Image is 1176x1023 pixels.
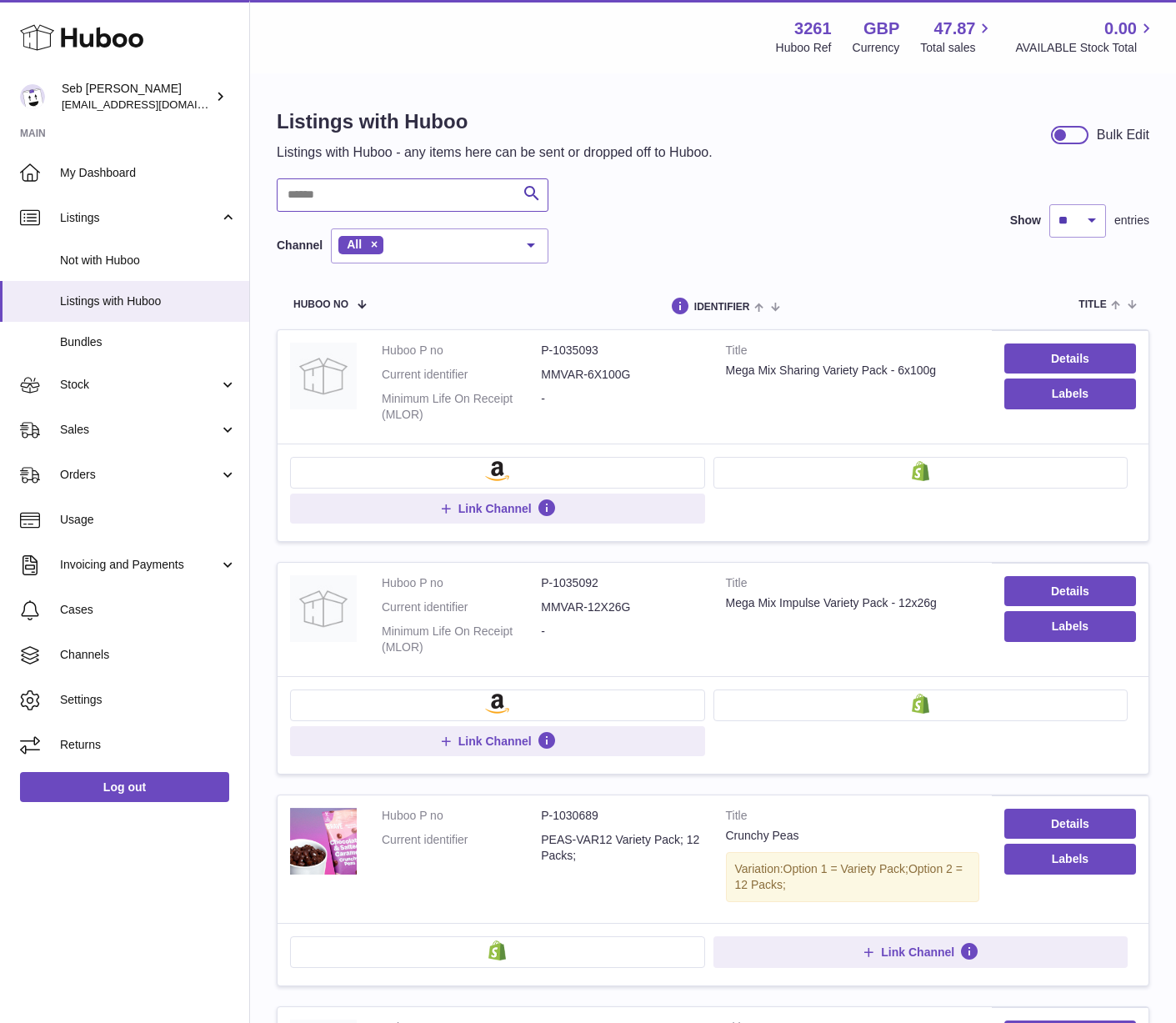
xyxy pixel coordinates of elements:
[20,84,45,109] img: ecom@bravefoods.co.uk
[60,467,219,483] span: Orders
[60,647,237,663] span: Channels
[920,40,994,56] span: Total sales
[541,808,700,824] dd: P-1030689
[1004,379,1136,409] button: Labels
[541,391,700,423] dd: -
[541,367,700,383] dd: MMVAR-6X100G
[485,461,509,481] img: amazon-small.png
[60,602,237,618] span: Cases
[920,18,994,56] a: 47.87 Total sales
[794,18,832,40] strong: 3261
[933,18,975,40] span: 47.87
[726,363,979,379] div: Mega Mix Sharing Variety Pack - 6x100g
[1004,611,1136,641] button: Labels
[541,575,700,591] dd: P-1035092
[726,343,979,363] strong: Title
[1004,576,1136,606] a: Details
[60,557,219,573] span: Invoicing and Payments
[726,575,979,595] strong: Title
[735,862,963,891] span: Option 2 = 12 Packs;
[382,575,541,591] dt: Huboo P no
[1004,344,1136,374] a: Details
[776,40,832,56] div: Huboo Ref
[881,945,954,960] span: Link Channel
[62,98,245,111] span: [EMAIL_ADDRESS][DOMAIN_NAME]
[458,734,532,749] span: Link Channel
[290,343,357,409] img: Mega Mix Sharing Variety Pack - 6x100g
[293,299,348,310] span: Huboo no
[60,377,219,393] span: Stock
[277,108,713,135] h1: Listings with Huboo
[60,253,237,268] span: Not with Huboo
[20,772,229,802] a: Log out
[60,293,237,309] span: Listings with Huboo
[458,501,532,516] span: Link Channel
[382,367,541,383] dt: Current identifier
[382,808,541,824] dt: Huboo P no
[485,694,509,714] img: amazon-small.png
[290,575,357,642] img: Mega Mix Impulse Variety Pack - 12x26g
[382,624,541,655] dt: Minimum Life On Receipt (MLOR)
[726,828,979,844] div: Crunchy Peas
[347,238,362,251] span: All
[1078,299,1106,310] span: title
[863,18,899,40] strong: GBP
[694,302,750,313] span: identifier
[60,334,237,350] span: Bundles
[382,343,541,359] dt: Huboo P no
[60,692,237,708] span: Settings
[382,832,541,864] dt: Current identifier
[60,512,237,528] span: Usage
[60,737,237,753] span: Returns
[912,461,929,481] img: shopify-small.png
[277,143,713,162] p: Listings with Huboo - any items here can be sent or dropped off to Huboo.
[382,599,541,615] dt: Current identifier
[541,832,700,864] dd: PEAS-VAR12 Variety Pack; 12 Packs;
[62,81,212,113] div: Seb [PERSON_NAME]
[60,210,219,226] span: Listings
[1114,213,1149,228] span: entries
[1104,18,1137,40] span: 0.00
[726,808,979,828] strong: Title
[277,238,323,253] label: Channel
[488,940,506,960] img: shopify-small.png
[783,862,908,875] span: Option 1 = Variety Pack;
[713,936,1128,968] button: Link Channel
[290,808,357,875] img: Crunchy Peas
[1015,18,1156,56] a: 0.00 AVAILABLE Stock Total
[1015,40,1156,56] span: AVAILABLE Stock Total
[1004,844,1136,874] button: Labels
[60,422,219,438] span: Sales
[726,595,979,611] div: Mega Mix Impulse Variety Pack - 12x26g
[541,624,700,655] dd: -
[853,40,900,56] div: Currency
[541,343,700,359] dd: P-1035093
[726,852,979,902] div: Variation:
[290,494,705,524] button: Link Channel
[382,391,541,423] dt: Minimum Life On Receipt (MLOR)
[290,726,705,756] button: Link Channel
[1004,809,1136,839] a: Details
[912,694,929,714] img: shopify-small.png
[541,599,700,615] dd: MMVAR-12X26G
[1097,126,1149,144] div: Bulk Edit
[1010,213,1041,228] label: Show
[60,165,237,181] span: My Dashboard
